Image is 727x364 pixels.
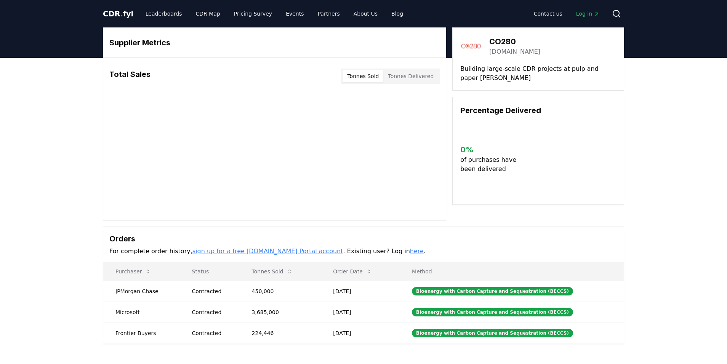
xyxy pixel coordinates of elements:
[192,308,234,316] div: Contracted
[109,264,157,279] button: Purchaser
[528,7,568,21] a: Contact us
[412,329,573,337] div: Bioenergy with Carbon Capture and Sequestration (BECCS)
[240,281,321,302] td: 450,000
[321,302,400,322] td: [DATE]
[139,7,409,21] nav: Main
[103,8,133,19] a: CDR.fyi
[240,302,321,322] td: 3,685,000
[120,9,123,18] span: .
[103,9,133,18] span: CDR fyi
[312,7,346,21] a: Partners
[321,281,400,302] td: [DATE]
[192,247,343,255] a: sign up for a free [DOMAIN_NAME] Portal account
[489,36,540,47] h3: CO280
[321,322,400,343] td: [DATE]
[460,64,616,83] p: Building large-scale CDR projects at pulp and paper [PERSON_NAME]
[109,69,151,84] h3: Total Sales
[190,7,226,21] a: CDR Map
[192,329,234,337] div: Contracted
[347,7,384,21] a: About Us
[576,10,600,18] span: Log in
[109,247,618,256] p: For complete order history, . Existing user? Log in .
[343,70,383,82] button: Tonnes Sold
[109,233,618,244] h3: Orders
[383,70,438,82] button: Tonnes Delivered
[109,37,440,48] h3: Supplier Metrics
[460,155,522,174] p: of purchases have been delivered
[460,105,616,116] h3: Percentage Delivered
[327,264,378,279] button: Order Date
[570,7,606,21] a: Log in
[246,264,299,279] button: Tonnes Sold
[460,144,522,155] h3: 0 %
[139,7,188,21] a: Leaderboards
[406,268,618,275] p: Method
[103,322,180,343] td: Frontier Buyers
[103,302,180,322] td: Microsoft
[228,7,278,21] a: Pricing Survey
[186,268,234,275] p: Status
[528,7,606,21] nav: Main
[240,322,321,343] td: 224,446
[489,47,540,56] a: [DOMAIN_NAME]
[103,281,180,302] td: JPMorgan Chase
[412,308,573,316] div: Bioenergy with Carbon Capture and Sequestration (BECCS)
[385,7,409,21] a: Blog
[280,7,310,21] a: Events
[410,247,424,255] a: here
[412,287,573,295] div: Bioenergy with Carbon Capture and Sequestration (BECCS)
[460,35,482,57] img: CO280-logo
[192,287,234,295] div: Contracted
